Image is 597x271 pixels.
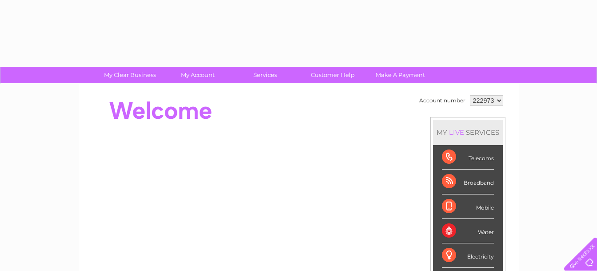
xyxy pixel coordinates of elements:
a: Services [228,67,302,83]
a: Customer Help [296,67,369,83]
div: Broadband [442,170,494,194]
div: Water [442,219,494,243]
div: LIVE [447,128,466,137]
td: Account number [417,93,468,108]
a: Make A Payment [364,67,437,83]
div: Mobile [442,194,494,219]
div: Telecoms [442,145,494,170]
a: My Clear Business [93,67,167,83]
div: MY SERVICES [433,120,503,145]
a: My Account [161,67,234,83]
div: Electricity [442,243,494,268]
